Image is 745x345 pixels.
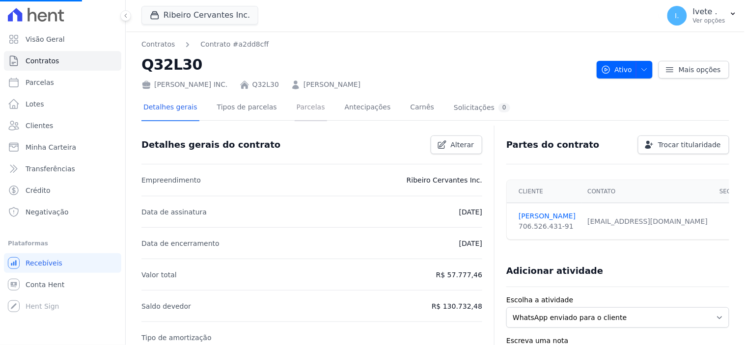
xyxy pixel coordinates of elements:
[141,6,258,25] button: Ribeiro Cervantes Inc.
[343,95,393,121] a: Antecipações
[597,61,653,79] button: Ativo
[693,17,725,25] p: Ver opções
[451,140,474,150] span: Alterar
[4,275,121,294] a: Conta Hent
[141,139,280,151] h3: Detalhes gerais do contrato
[141,300,191,312] p: Saldo devedor
[252,80,279,90] a: Q32L30
[141,53,589,76] h2: Q32L30
[141,206,207,218] p: Data de assinatura
[408,95,436,121] a: Carnês
[660,2,745,29] button: I. Ivete . Ver opções
[26,121,53,131] span: Clientes
[304,80,360,90] a: [PERSON_NAME]
[215,95,279,121] a: Tipos de parcelas
[431,135,483,154] a: Alterar
[4,73,121,92] a: Parcelas
[638,135,729,154] a: Trocar titularidade
[693,7,725,17] p: Ivete .
[436,269,482,281] p: R$ 57.777,46
[141,39,589,50] nav: Breadcrumb
[432,300,482,312] p: R$ 130.732,48
[658,140,721,150] span: Trocar titularidade
[26,99,44,109] span: Lotes
[4,137,121,157] a: Minha Carteira
[601,61,633,79] span: Ativo
[4,181,121,200] a: Crédito
[26,78,54,87] span: Parcelas
[8,238,117,249] div: Plataformas
[506,265,603,277] h3: Adicionar atividade
[200,39,269,50] a: Contrato #a2dd8cff
[519,221,576,232] div: 706.526.431-91
[26,258,62,268] span: Recebíveis
[506,139,600,151] h3: Partes do contrato
[4,51,121,71] a: Contratos
[141,174,201,186] p: Empreendimento
[452,95,512,121] a: Solicitações0
[519,211,576,221] a: [PERSON_NAME]
[4,94,121,114] a: Lotes
[679,65,721,75] span: Mais opções
[141,95,199,121] a: Detalhes gerais
[659,61,729,79] a: Mais opções
[4,202,121,222] a: Negativação
[588,216,708,227] div: [EMAIL_ADDRESS][DOMAIN_NAME]
[4,29,121,49] a: Visão Geral
[141,238,220,249] p: Data de encerramento
[582,180,714,203] th: Contato
[459,206,482,218] p: [DATE]
[26,142,76,152] span: Minha Carteira
[141,269,177,281] p: Valor total
[454,103,510,112] div: Solicitações
[141,80,228,90] div: [PERSON_NAME] INC.
[26,280,64,290] span: Conta Hent
[26,56,59,66] span: Contratos
[26,34,65,44] span: Visão Geral
[507,180,581,203] th: Cliente
[407,174,482,186] p: Ribeiro Cervantes Inc.
[295,95,327,121] a: Parcelas
[506,295,729,305] label: Escolha a atividade
[141,39,269,50] nav: Breadcrumb
[4,116,121,135] a: Clientes
[141,332,212,344] p: Tipo de amortização
[141,39,175,50] a: Contratos
[26,186,51,195] span: Crédito
[26,207,69,217] span: Negativação
[498,103,510,112] div: 0
[459,238,482,249] p: [DATE]
[4,253,121,273] a: Recebíveis
[26,164,75,174] span: Transferências
[4,159,121,179] a: Transferências
[675,12,680,19] span: I.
